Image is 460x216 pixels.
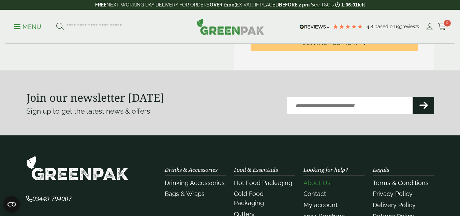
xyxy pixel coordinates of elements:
a: Drinking Accessories [165,179,225,186]
span: 0 [444,20,451,27]
p: Sign up to get the latest news & offers [26,106,210,117]
span: 193 [395,24,402,29]
a: See T&C's [311,2,334,7]
i: Cart [438,23,446,30]
p: Menu [14,23,41,31]
a: Delivery Policy [373,201,416,209]
a: Menu [14,23,41,30]
strong: BEFORE 2 pm [279,2,310,7]
span: Based on [374,24,395,29]
span: 1:06:01 [341,2,358,7]
span: reviews [402,24,419,29]
a: My account [303,201,338,209]
a: Contact [303,190,326,197]
img: GreenPak Supplies [26,156,129,181]
button: Open CMP widget [3,196,20,213]
a: Hot Food Packaging [234,179,292,186]
i: My Account [425,23,434,30]
span: 4.8 [367,24,374,29]
a: Privacy Policy [373,190,413,197]
div: 4.8 Stars [332,23,363,30]
a: About Us [303,179,330,186]
a: Terms & Conditions [373,179,429,186]
a: 0 [438,22,446,32]
img: REVIEWS.io [299,24,329,29]
img: GreenPak Supplies [197,18,264,35]
strong: OVER £100 [210,2,235,7]
strong: FREE [95,2,106,7]
a: Cold Food Packaging [234,190,264,206]
span: 03449 794007 [26,195,72,203]
a: 03449 794007 [26,196,72,202]
span: left [358,2,365,7]
a: Bags & Wraps [165,190,205,197]
strong: Join our newsletter [DATE] [26,90,164,105]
